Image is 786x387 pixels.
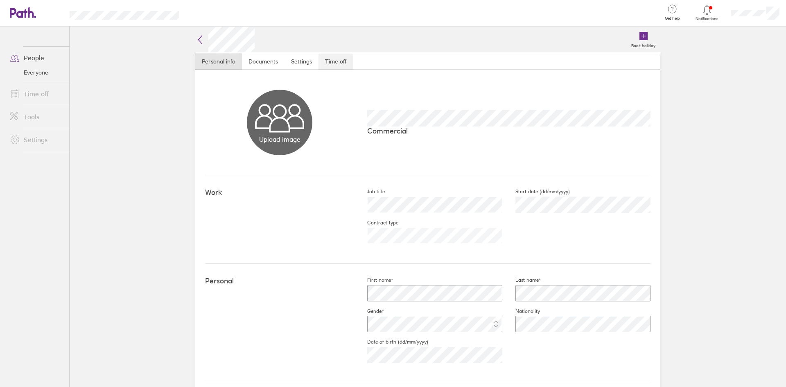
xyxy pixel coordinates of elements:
a: Time off [318,53,353,70]
a: Settings [3,131,69,148]
a: Everyone [3,66,69,79]
p: Commercial [367,127,650,135]
a: Settings [285,53,318,70]
label: First name* [354,277,393,283]
label: Gender [354,308,384,315]
span: Get help [659,16,686,21]
label: Nationality [502,308,540,315]
a: People [3,50,69,66]
a: Notifications [694,4,720,21]
span: Notifications [694,16,720,21]
label: Book holiday [626,41,660,48]
a: Tools [3,109,69,125]
a: Documents [242,53,285,70]
label: Start date (dd/mm/yyyy) [502,188,570,195]
a: Book holiday [626,27,660,53]
h4: Personal [205,277,354,285]
h4: Work [205,188,354,197]
label: Contract type [354,220,398,226]
label: Job title [354,188,385,195]
a: Personal info [195,53,242,70]
a: Time off [3,86,69,102]
label: Last name* [502,277,541,283]
label: Date of birth (dd/mm/yyyy) [354,339,428,345]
